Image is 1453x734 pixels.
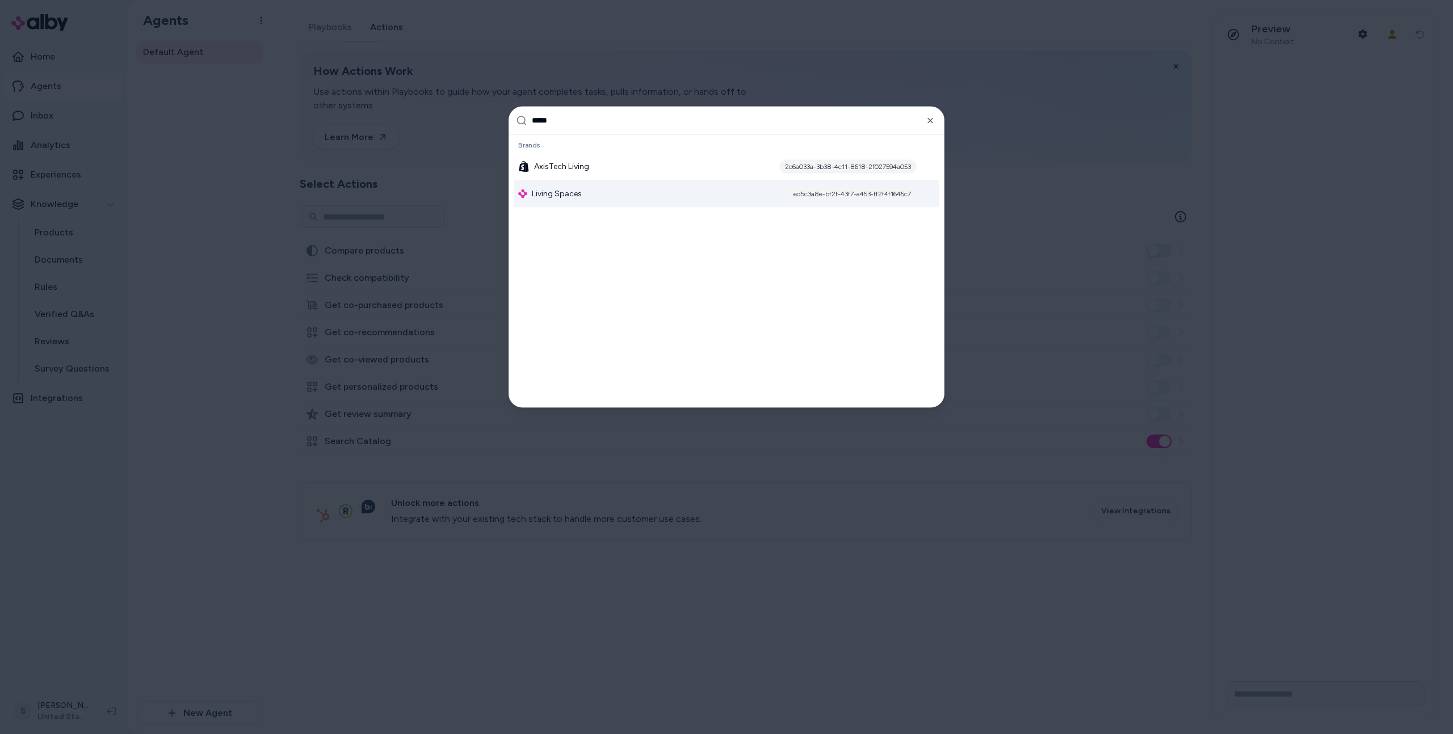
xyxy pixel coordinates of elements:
span: AxisTech Living [534,161,589,172]
div: Suggestions [509,134,944,407]
img: alby Logo [518,189,527,198]
span: Living Spaces [532,188,582,199]
div: ed5c3a8e-bf2f-43f7-a453-ff2f4f1645c7 [788,187,917,200]
div: Brands [514,137,939,153]
div: 2c6a033a-3b38-4c11-8618-2f027594a053 [779,159,917,173]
